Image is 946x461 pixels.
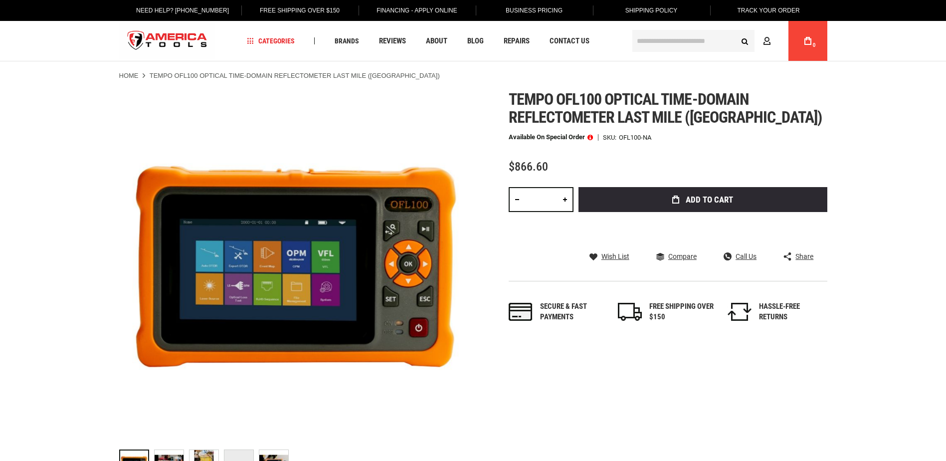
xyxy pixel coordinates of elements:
[119,22,216,60] a: store logo
[619,134,651,141] div: OFL100-NA
[509,90,822,127] span: Tempo ofl100 optical time-domain reflectometer last mile ([GEOGRAPHIC_DATA])
[540,301,605,323] div: Secure & fast payments
[649,301,714,323] div: FREE SHIPPING OVER $150
[119,71,139,80] a: Home
[242,34,299,48] a: Categories
[550,37,589,45] span: Contact Us
[589,252,629,261] a: Wish List
[736,253,757,260] span: Call Us
[668,253,697,260] span: Compare
[421,34,452,48] a: About
[728,303,752,321] img: returns
[578,187,827,212] button: Add to Cart
[330,34,364,48] a: Brands
[795,253,813,260] span: Share
[576,215,829,244] iframe: Secure express checkout frame
[119,90,473,445] img: TEMPO OFL100 Optical time-domain reflectometer Last Mile (North America)
[625,7,678,14] span: Shipping Policy
[813,42,816,48] span: 0
[504,37,530,45] span: Repairs
[379,37,406,45] span: Reviews
[375,34,410,48] a: Reviews
[759,301,824,323] div: HASSLE-FREE RETURNS
[499,34,534,48] a: Repairs
[736,31,755,50] button: Search
[603,134,619,141] strong: SKU
[335,37,359,44] span: Brands
[467,37,484,45] span: Blog
[656,252,697,261] a: Compare
[119,22,216,60] img: America Tools
[618,303,642,321] img: shipping
[509,134,593,141] p: Available on Special Order
[509,160,548,174] span: $866.60
[798,21,817,61] a: 0
[150,72,440,79] strong: TEMPO OFL100 Optical time-domain reflectometer Last Mile ([GEOGRAPHIC_DATA])
[686,196,733,204] span: Add to Cart
[601,253,629,260] span: Wish List
[724,252,757,261] a: Call Us
[463,34,488,48] a: Blog
[426,37,447,45] span: About
[247,37,295,44] span: Categories
[509,303,533,321] img: payments
[545,34,594,48] a: Contact Us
